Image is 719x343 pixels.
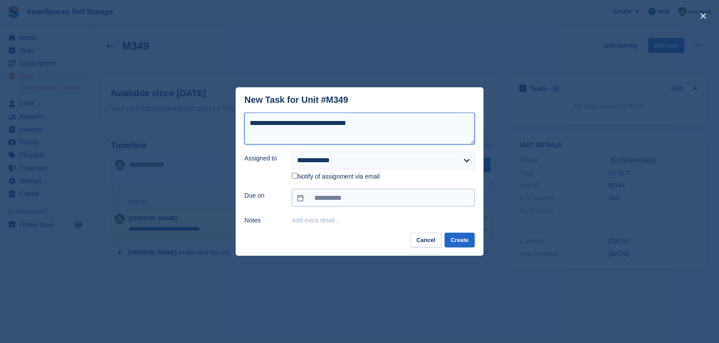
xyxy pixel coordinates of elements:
[244,216,281,225] label: Notes
[292,173,298,179] input: Notify of assignment via email
[292,217,341,224] button: Add extra detail…
[244,191,281,200] label: Due on
[244,154,281,163] label: Assigned to
[445,233,475,247] button: Create
[244,95,348,105] div: New Task for Unit #M349
[696,9,710,23] button: close
[410,233,441,247] button: Cancel
[292,173,380,181] label: Notify of assignment via email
